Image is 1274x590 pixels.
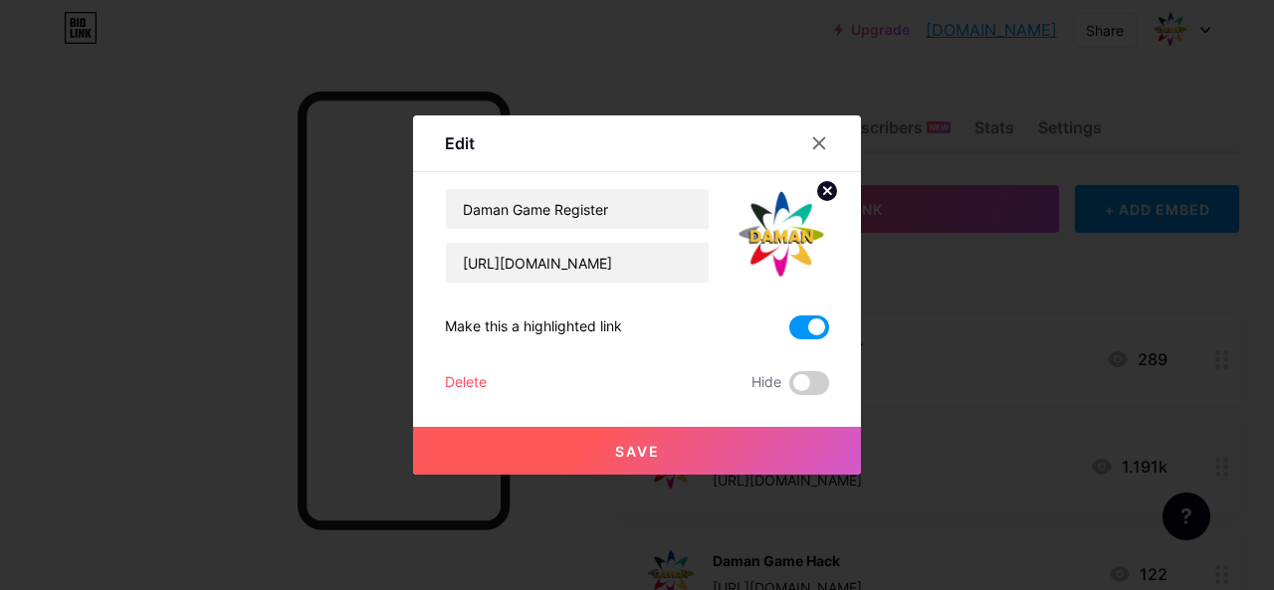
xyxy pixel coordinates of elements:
[734,188,829,284] img: link_thumbnail
[445,315,622,339] div: Make this a highlighted link
[615,443,660,460] span: Save
[445,371,487,395] div: Delete
[445,131,475,155] div: Edit
[446,243,709,283] input: URL
[751,371,781,395] span: Hide
[446,189,709,229] input: Title
[413,427,861,475] button: Save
